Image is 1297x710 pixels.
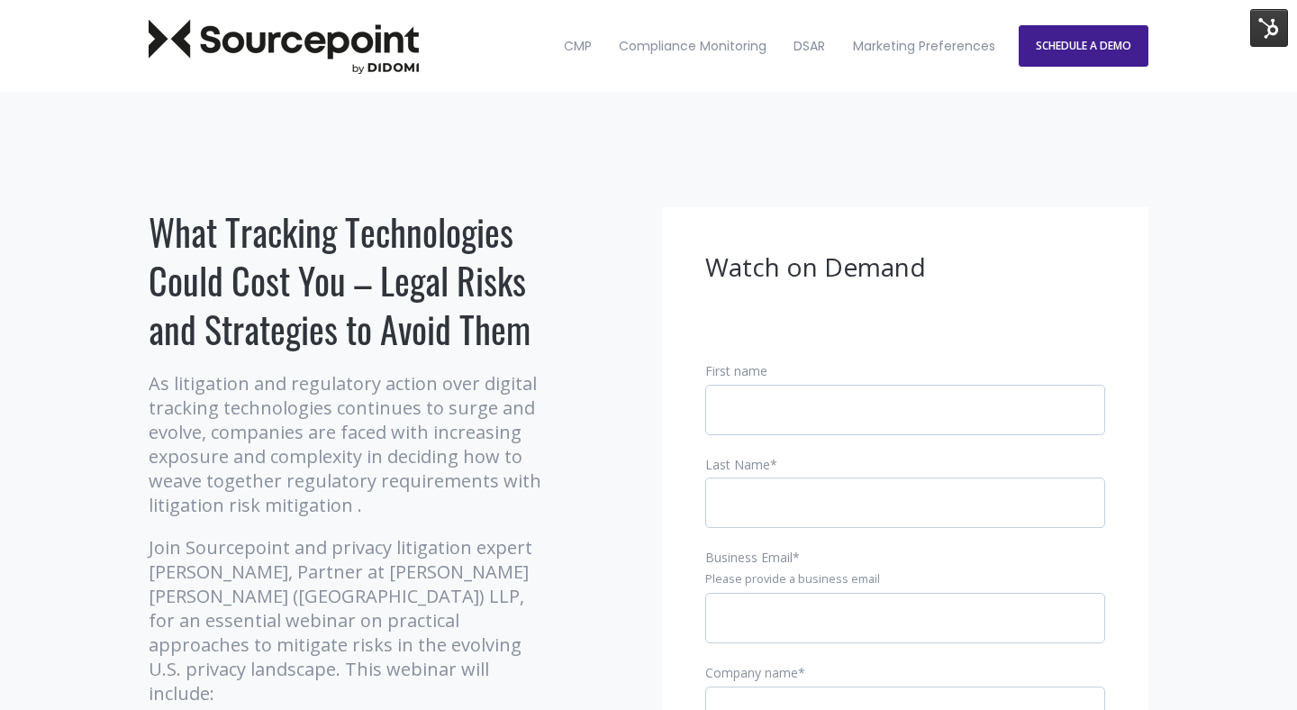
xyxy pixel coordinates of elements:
[705,664,798,681] span: Company name
[840,8,1006,85] a: Marketing Preferences
[1250,9,1288,47] img: HubSpot Tools Menu Toggle
[705,250,1105,285] h3: Watch on Demand
[1019,25,1148,67] a: SCHEDULE A DEMO
[149,19,419,74] img: Sourcepoint Logo Dark
[551,8,603,85] a: CMP
[705,549,793,566] span: Business Email
[149,535,549,705] p: Join Sourcepoint and privacy litigation expert [PERSON_NAME], Partner at [PERSON_NAME] [PERSON_NA...
[551,8,1007,85] nav: Desktop navigation
[705,456,770,473] span: Last Name
[705,362,767,379] span: First name
[607,8,778,85] a: Compliance Monitoring
[705,571,1105,587] legend: Please provide a business email
[149,207,549,353] h1: What Tracking Technologies Could Cost You – Legal Risks and Strategies to Avoid Them
[782,8,837,85] a: DSAR
[149,371,549,517] p: As litigation and regulatory action over digital tracking technologies continues to surge and evo...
